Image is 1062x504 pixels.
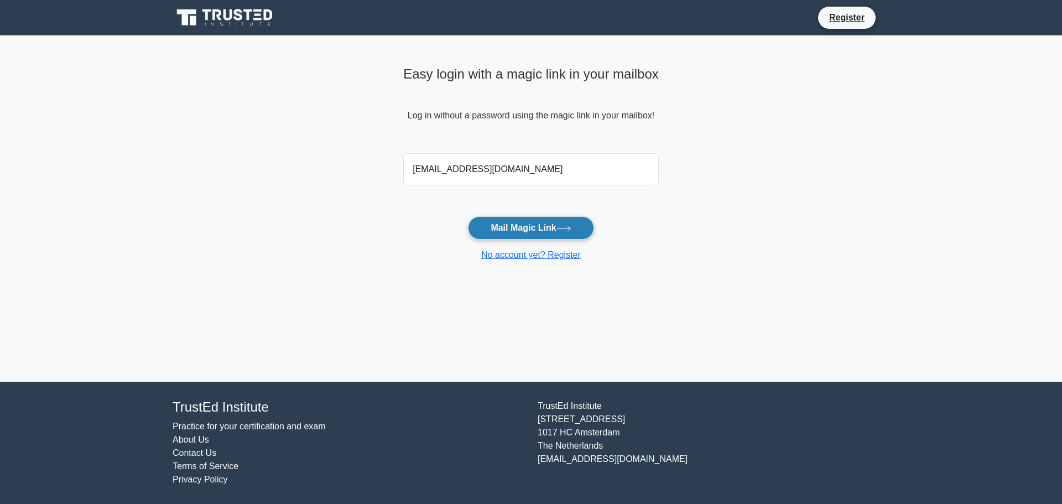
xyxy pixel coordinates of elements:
a: Terms of Service [173,461,238,471]
h4: Easy login with a magic link in your mailbox [403,66,659,82]
a: No account yet? Register [481,250,581,259]
a: Practice for your certification and exam [173,422,326,431]
a: Contact Us [173,448,216,458]
a: Register [822,11,871,24]
h4: TrustEd Institute [173,399,524,415]
a: About Us [173,435,209,444]
div: Log in without a password using the magic link in your mailbox! [403,62,659,149]
div: TrustEd Institute [STREET_ADDRESS] 1017 HC Amsterdam The Netherlands [EMAIL_ADDRESS][DOMAIN_NAME] [531,399,896,486]
button: Mail Magic Link [468,216,594,240]
a: Privacy Policy [173,475,228,484]
input: Email [403,153,659,185]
